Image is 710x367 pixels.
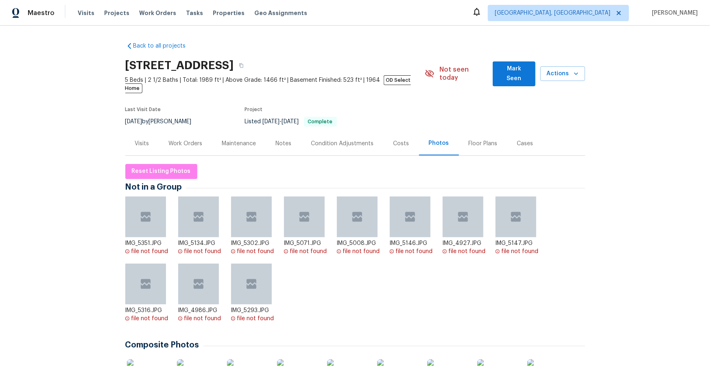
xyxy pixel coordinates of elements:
[125,341,203,349] span: Composite Photos
[311,140,374,148] div: Condition Adjustments
[282,119,299,125] span: [DATE]
[469,140,498,148] div: Floor Plans
[222,140,256,148] div: Maintenance
[125,42,203,50] a: Back to all projects
[343,247,380,256] div: file not found
[125,164,197,179] button: Reset Listing Photos
[245,107,263,112] span: Project
[231,239,278,247] div: IMG_5302.JPG
[493,61,535,86] button: Mark Seen
[125,306,172,315] div: IMG_5316.JPG
[449,247,486,256] div: file not found
[104,9,129,17] span: Projects
[496,239,542,247] div: IMG_5147.JPG
[28,9,55,17] span: Maestro
[254,9,307,17] span: Geo Assignments
[184,315,221,323] div: file not found
[337,239,384,247] div: IMG_5008.JPG
[125,183,186,191] span: Not in a Group
[263,119,299,125] span: -
[517,140,533,148] div: Cases
[125,76,425,92] span: 5 Beds | 2 1/2 Baths | Total: 1989 ft² | Above Grade: 1466 ft² | Basement Finished: 523 ft² | 1964
[132,166,191,177] span: Reset Listing Photos
[78,9,94,17] span: Visits
[649,9,698,17] span: [PERSON_NAME]
[284,239,331,247] div: IMG_5071.JPG
[443,239,489,247] div: IMG_4927.JPG
[495,9,610,17] span: [GEOGRAPHIC_DATA], [GEOGRAPHIC_DATA]
[178,306,225,315] div: IMG_4986.JPG
[125,119,142,125] span: [DATE]
[184,247,221,256] div: file not found
[237,315,274,323] div: file not found
[125,107,161,112] span: Last Visit Date
[125,239,172,247] div: IMG_5351.JPG
[139,9,176,17] span: Work Orders
[502,247,539,256] div: file not found
[499,64,529,84] span: Mark Seen
[125,75,411,93] span: OD Select Home
[393,140,409,148] div: Costs
[125,117,201,127] div: by [PERSON_NAME]
[390,239,437,247] div: IMG_5146.JPG
[213,9,245,17] span: Properties
[169,140,203,148] div: Work Orders
[237,247,274,256] div: file not found
[263,119,280,125] span: [DATE]
[186,10,203,16] span: Tasks
[135,140,149,148] div: Visits
[429,139,449,147] div: Photos
[439,66,488,82] span: Not seen today
[540,66,585,81] button: Actions
[231,306,278,315] div: IMG_5293.JPG
[131,247,168,256] div: file not found
[547,69,579,79] span: Actions
[131,315,168,323] div: file not found
[305,119,336,124] span: Complete
[276,140,292,148] div: Notes
[125,61,234,70] h2: [STREET_ADDRESS]
[396,247,433,256] div: file not found
[245,119,337,125] span: Listed
[290,247,327,256] div: file not found
[178,239,225,247] div: IMG_5134.JPG
[234,58,249,73] button: Copy Address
